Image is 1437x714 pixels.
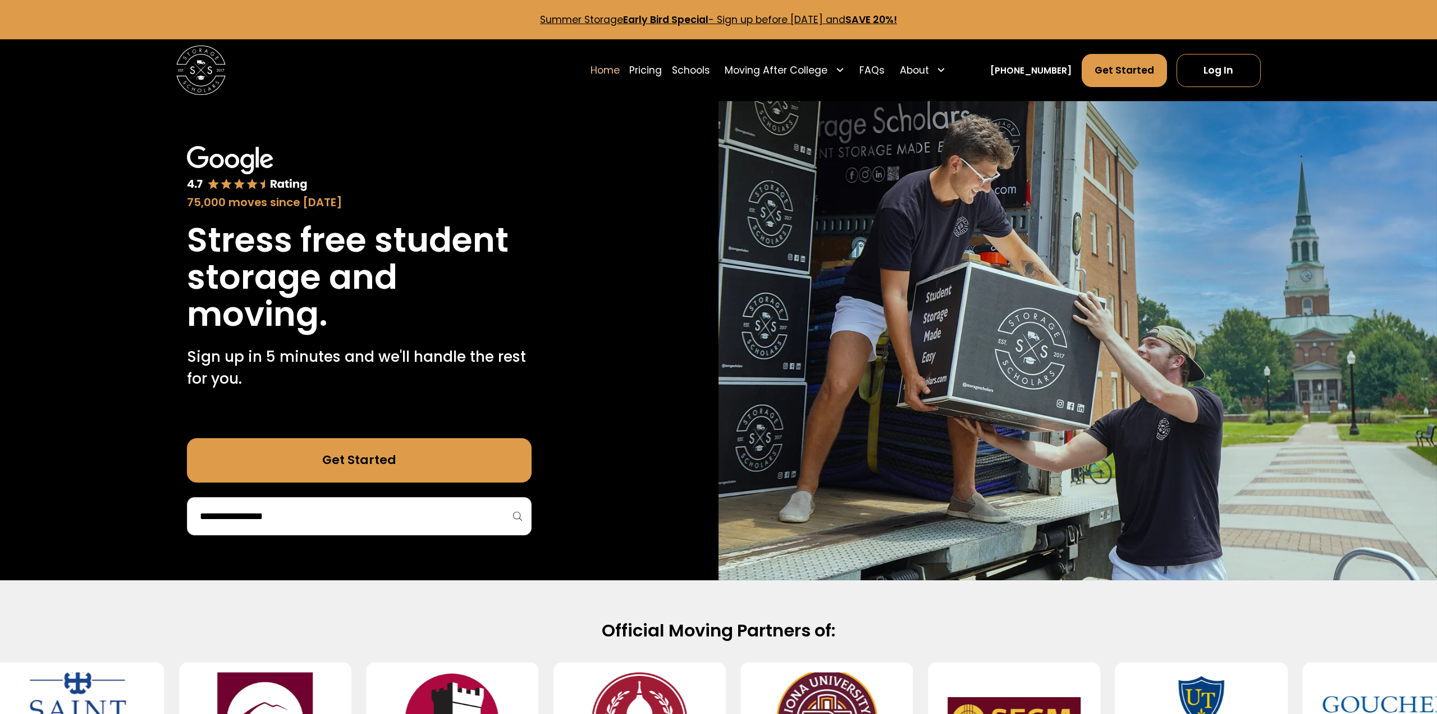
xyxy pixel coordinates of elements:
img: Storage Scholars main logo [176,46,226,95]
p: Sign up in 5 minutes and we'll handle the rest for you. [187,345,532,390]
div: About [895,53,951,87]
h1: Stress free student storage and moving. [187,221,532,333]
a: Get Started [1082,54,1167,87]
h2: Official Moving Partners of: [324,620,1113,642]
a: Summer StorageEarly Bird Special- Sign up before [DATE] andSAVE 20%! [540,13,897,26]
div: About [900,63,929,78]
div: 75,000 moves since [DATE] [187,194,532,211]
a: Home [591,53,620,87]
div: Moving After College [725,63,827,78]
a: Log In [1177,54,1260,87]
a: home [176,46,226,95]
strong: SAVE 20%! [845,13,897,26]
img: Google 4.7 star rating [187,146,308,192]
strong: Early Bird Special [623,13,708,26]
a: [PHONE_NUMBER] [990,64,1072,77]
a: Schools [672,53,710,87]
a: Get Started [187,438,532,483]
a: Pricing [629,53,662,87]
img: Storage Scholars makes moving and storage easy. [718,101,1437,580]
a: FAQs [859,53,885,87]
div: Moving After College [720,53,850,87]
